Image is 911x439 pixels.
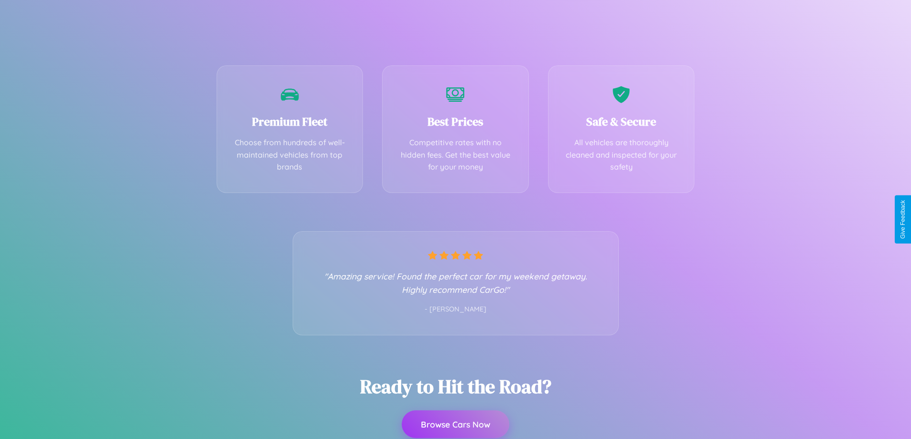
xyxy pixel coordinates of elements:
button: Browse Cars Now [402,410,509,438]
h2: Ready to Hit the Road? [360,374,551,399]
p: - [PERSON_NAME] [312,303,599,316]
p: All vehicles are thoroughly cleaned and inspected for your safety [563,137,680,173]
h3: Premium Fleet [231,114,349,129]
h3: Best Prices [397,114,514,129]
p: "Amazing service! Found the perfect car for my weekend getaway. Highly recommend CarGo!" [312,269,599,296]
div: Give Feedback [900,200,906,239]
p: Choose from hundreds of well-maintained vehicles from top brands [231,137,349,173]
p: Competitive rates with no hidden fees. Get the best value for your money [397,137,514,173]
iframe: Intercom live chat [10,407,33,429]
h3: Safe & Secure [563,114,680,129]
